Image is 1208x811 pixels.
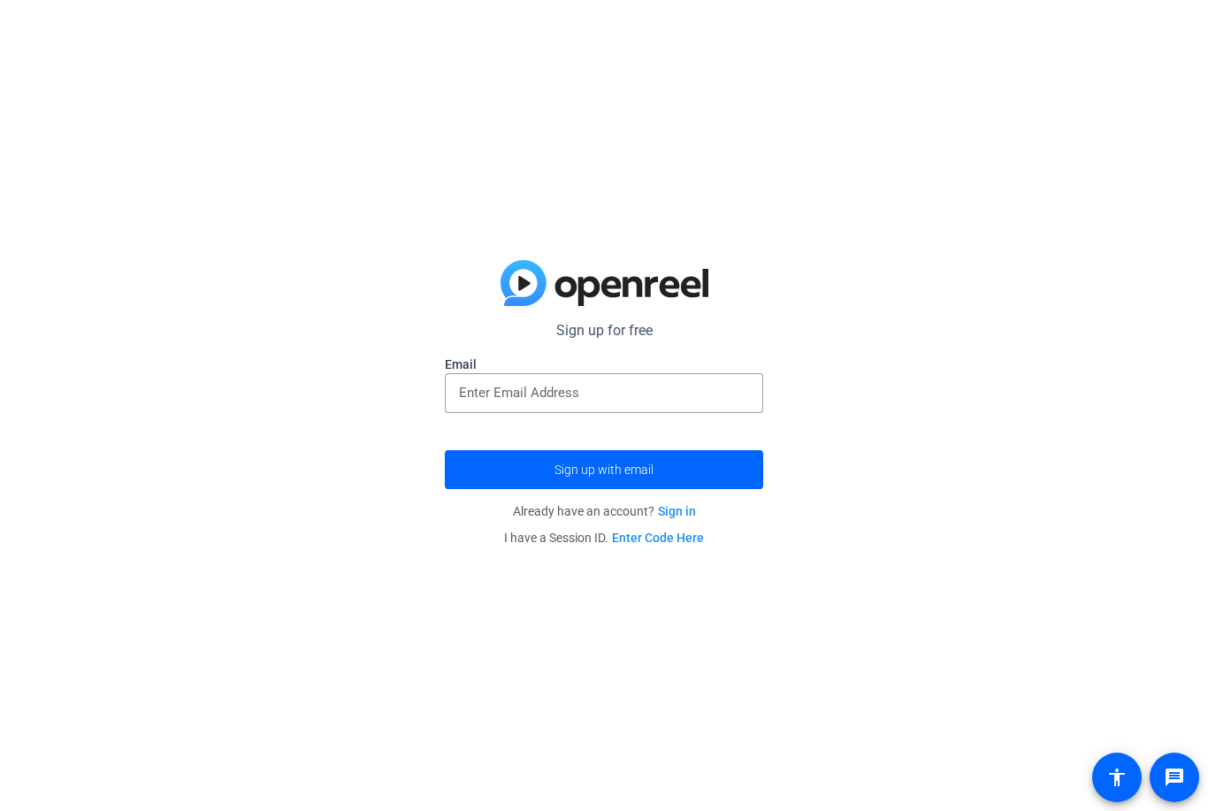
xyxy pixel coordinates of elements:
span: I have a Session ID. [504,531,704,545]
img: blue-gradient.svg [501,260,708,306]
input: Enter Email Address [459,382,749,403]
mat-icon: message [1164,767,1185,788]
button: Sign up with email [445,450,763,489]
label: Email [445,356,763,373]
p: Sign up for free [445,320,763,341]
a: Sign in [658,504,696,518]
mat-icon: accessibility [1106,767,1128,788]
span: Already have an account? [513,504,696,518]
a: Enter Code Here [612,531,704,545]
